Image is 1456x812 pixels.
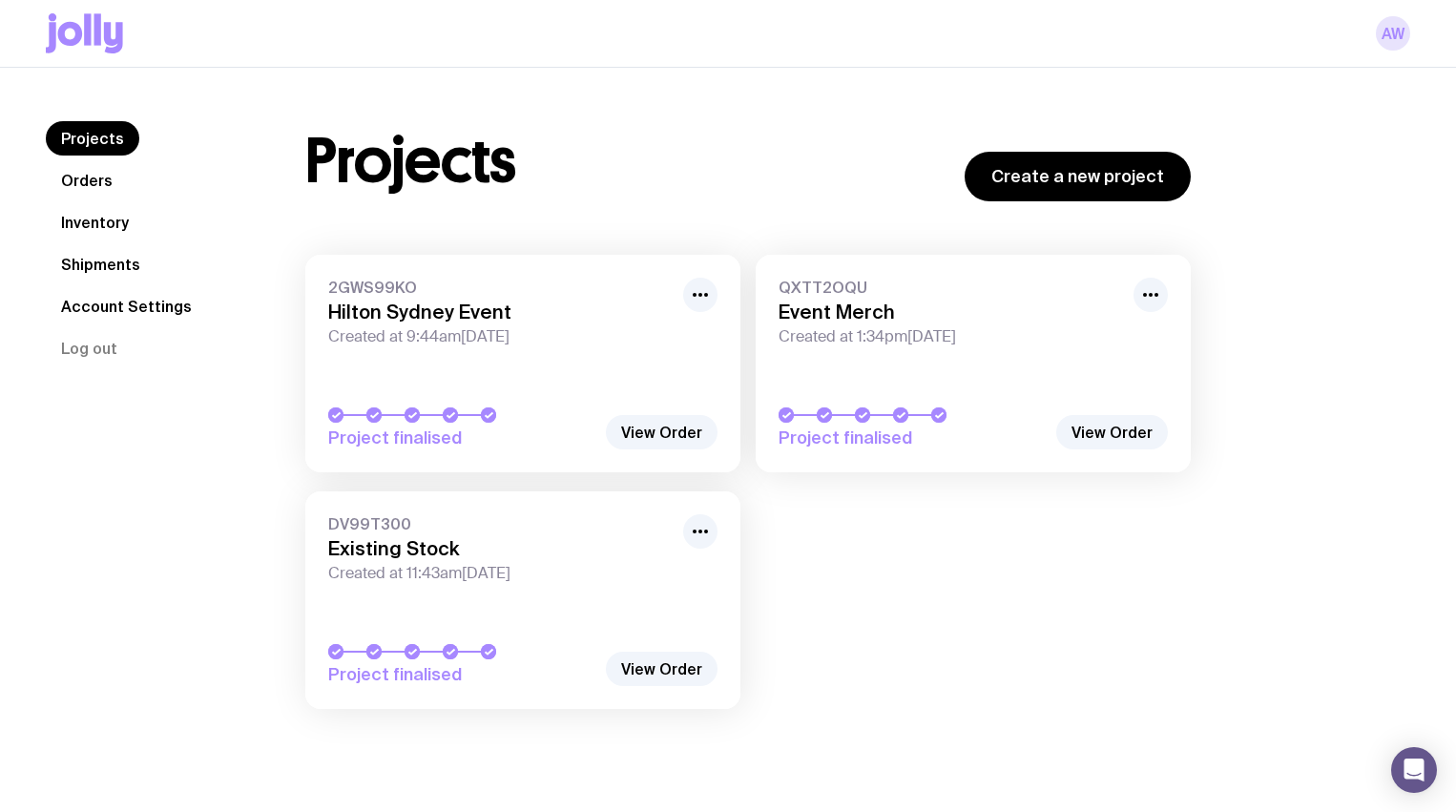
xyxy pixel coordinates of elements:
[965,152,1191,201] a: Create a new project
[328,514,672,533] span: DV99T300
[1056,415,1168,449] a: View Order
[46,247,156,281] a: Shipments
[328,427,595,449] span: Project finalised
[305,491,740,709] a: DV99T300Existing StockCreated at 11:43am[DATE]Project finalised
[305,131,516,192] h1: Projects
[1376,16,1410,51] a: AW
[328,327,672,346] span: Created at 9:44am[DATE]
[756,255,1191,472] a: QXTT2OQUEvent MerchCreated at 1:34pm[DATE]Project finalised
[1391,747,1437,793] div: Open Intercom Messenger
[779,278,1122,297] span: QXTT2OQU
[606,415,718,449] a: View Order
[328,663,595,686] span: Project finalised
[328,301,672,323] h3: Hilton Sydney Event
[606,652,718,686] a: View Order
[779,327,1122,346] span: Created at 1:34pm[DATE]
[328,537,672,560] h3: Existing Stock
[46,163,128,198] a: Orders
[305,255,740,472] a: 2GWS99KOHilton Sydney EventCreated at 9:44am[DATE]Project finalised
[328,278,672,297] span: 2GWS99KO
[46,331,133,365] button: Log out
[46,205,144,239] a: Inventory
[46,121,139,156] a: Projects
[779,301,1122,323] h3: Event Merch
[328,564,672,583] span: Created at 11:43am[DATE]
[46,289,207,323] a: Account Settings
[779,427,1046,449] span: Project finalised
